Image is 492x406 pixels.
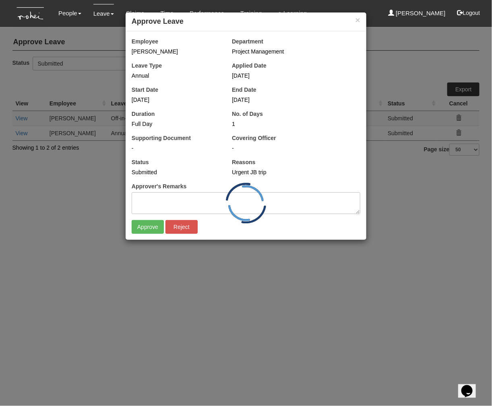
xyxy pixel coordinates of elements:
[132,158,149,166] label: Status
[132,134,191,142] label: Supporting Document
[132,110,155,118] label: Duration
[132,72,220,80] div: Annual
[232,120,320,128] div: 1
[132,182,186,190] label: Approver's Remarks
[232,47,360,56] div: Project Management
[132,120,220,128] div: Full Day
[232,72,320,80] div: [DATE]
[232,134,276,142] label: Covering Officer
[232,62,267,70] label: Applied Date
[232,110,263,118] label: No. of Days
[356,16,360,24] button: ×
[232,96,320,104] div: [DATE]
[132,62,162,70] label: Leave Type
[132,86,158,94] label: Start Date
[232,37,263,45] label: Department
[132,168,220,176] div: Submitted
[232,168,360,176] div: Urgent JB trip
[458,374,484,398] iframe: chat widget
[132,96,220,104] div: [DATE]
[132,220,164,234] input: Approve
[132,144,220,152] div: -
[165,220,198,234] input: Reject
[132,37,158,45] label: Employee
[232,86,256,94] label: End Date
[132,47,220,56] div: [PERSON_NAME]
[132,17,184,25] b: Approve Leave
[232,158,255,166] label: Reasons
[232,144,360,152] div: -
